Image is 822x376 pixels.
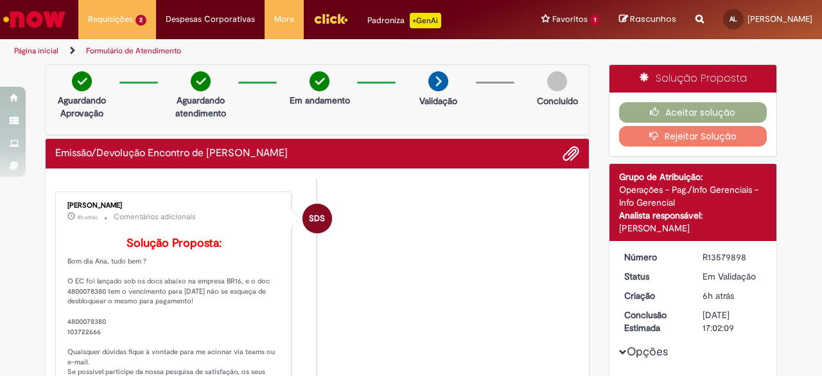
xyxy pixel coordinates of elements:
[590,15,600,26] span: 1
[14,46,58,56] a: Página inicial
[563,145,579,162] button: Adicionar anexos
[630,13,676,25] span: Rascunhos
[703,290,734,301] span: 6h atrás
[552,13,588,26] span: Favoritos
[55,148,288,159] h2: Emissão/Devolução Encontro de Contas Fornecedor Histórico de tíquete
[410,13,441,28] p: +GenAi
[619,209,767,222] div: Analista responsável:
[419,94,457,107] p: Validação
[619,126,767,147] button: Rejeitar Solução
[615,251,694,264] dt: Número
[77,213,98,221] time: 30/09/2025 10:59:55
[537,94,578,107] p: Concluído
[609,65,777,93] div: Solução Proposta
[290,94,350,107] p: Em andamento
[367,13,441,28] div: Padroniza
[730,15,737,23] span: AL
[127,236,222,251] b: Solução Proposta:
[77,213,98,221] span: 4h atrás
[703,251,762,264] div: R13579898
[547,71,567,91] img: img-circle-grey.png
[302,204,332,233] div: undefined Off-line
[703,270,762,283] div: Em Validação
[86,46,181,56] a: Formulário de Atendimento
[615,309,694,334] dt: Conclusão Estimada
[191,71,211,91] img: check-circle-green.png
[72,71,92,91] img: check-circle-green.png
[703,309,762,334] div: [DATE] 17:02:09
[428,71,448,91] img: arrow-next.png
[67,202,281,210] div: [PERSON_NAME]
[1,6,67,32] img: ServiceNow
[313,9,348,28] img: click_logo_yellow_360x200.png
[10,39,538,63] ul: Trilhas de página
[274,13,294,26] span: More
[619,170,767,183] div: Grupo de Atribuição:
[619,183,767,209] div: Operações - Pag./Info Gerenciais - Info Gerencial
[619,222,767,235] div: [PERSON_NAME]
[88,13,133,26] span: Requisições
[51,94,113,120] p: Aguardando Aprovação
[619,13,676,26] a: Rascunhos
[310,71,329,91] img: check-circle-green.png
[748,13,812,24] span: [PERSON_NAME]
[136,15,146,26] span: 2
[619,102,767,123] button: Aceitar solução
[309,203,325,234] span: SDS
[114,211,196,222] small: Comentários adicionais
[170,94,232,120] p: Aguardando atendimento
[166,13,255,26] span: Despesas Corporativas
[703,289,762,302] div: 30/09/2025 09:02:05
[615,270,694,283] dt: Status
[615,289,694,302] dt: Criação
